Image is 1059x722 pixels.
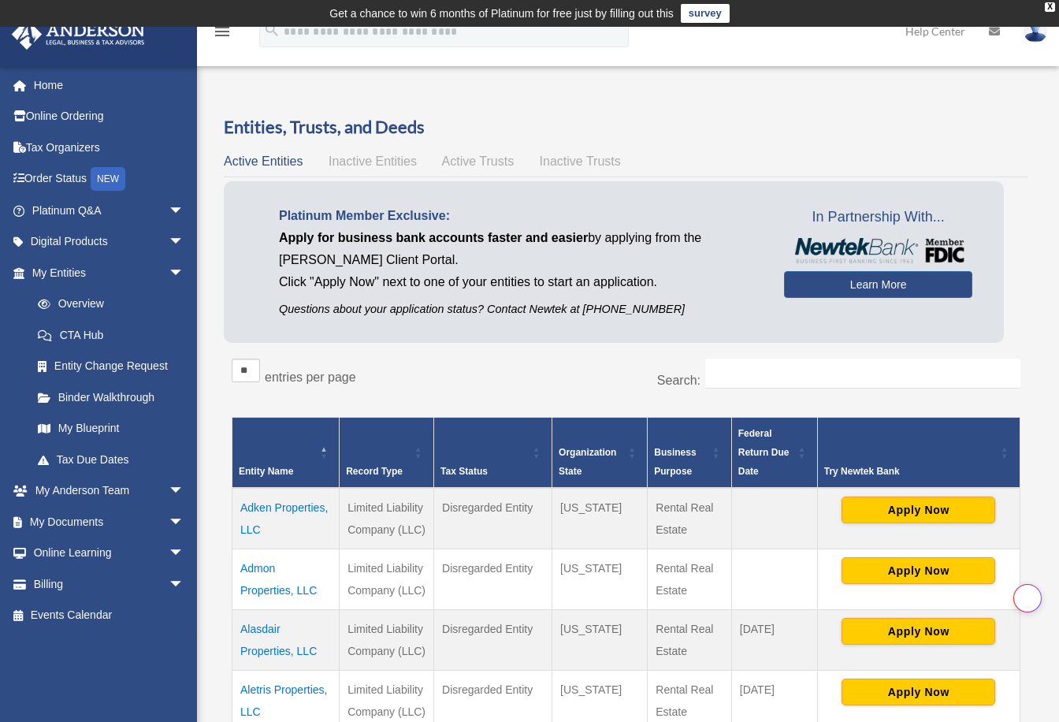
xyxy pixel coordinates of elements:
[11,475,208,507] a: My Anderson Teamarrow_drop_down
[329,4,674,23] div: Get a chance to win 6 months of Platinum for free just by filling out this
[329,154,417,168] span: Inactive Entities
[11,163,208,195] a: Order StatusNEW
[11,195,208,226] a: Platinum Q&Aarrow_drop_down
[169,195,200,227] span: arrow_drop_down
[340,417,434,488] th: Record Type: Activate to sort
[11,257,200,288] a: My Entitiesarrow_drop_down
[1045,2,1055,12] div: close
[279,227,760,271] p: by applying from the [PERSON_NAME] Client Portal.
[232,609,340,670] td: Alasdair Properties, LLC
[232,417,340,488] th: Entity Name: Activate to invert sorting
[731,417,817,488] th: Federal Return Due Date: Activate to sort
[11,538,208,569] a: Online Learningarrow_drop_down
[552,549,648,609] td: [US_STATE]
[169,475,200,508] span: arrow_drop_down
[213,22,232,41] i: menu
[22,413,200,445] a: My Blueprint
[340,549,434,609] td: Limited Liability Company (LLC)
[22,319,200,351] a: CTA Hub
[91,167,125,191] div: NEW
[552,609,648,670] td: [US_STATE]
[213,28,232,41] a: menu
[279,300,760,319] p: Questions about your application status? Contact Newtek at [PHONE_NUMBER]
[232,488,340,549] td: Adken Properties, LLC
[731,609,817,670] td: [DATE]
[239,466,293,477] span: Entity Name
[22,444,200,475] a: Tax Due Dates
[738,428,790,477] span: Federal Return Due Date
[11,506,208,538] a: My Documentsarrow_drop_down
[434,417,552,488] th: Tax Status: Activate to sort
[552,488,648,549] td: [US_STATE]
[434,609,552,670] td: Disregarded Entity
[11,132,208,163] a: Tax Organizers
[654,447,696,477] span: Business Purpose
[784,205,972,230] span: In Partnership With...
[279,205,760,227] p: Platinum Member Exclusive:
[434,549,552,609] td: Disregarded Entity
[442,154,515,168] span: Active Trusts
[842,618,995,645] button: Apply Now
[842,679,995,705] button: Apply Now
[169,538,200,570] span: arrow_drop_down
[22,351,200,382] a: Entity Change Request
[169,568,200,601] span: arrow_drop_down
[648,609,732,670] td: Rental Real Estate
[11,69,208,101] a: Home
[11,568,208,600] a: Billingarrow_drop_down
[265,370,356,384] label: entries per page
[648,549,732,609] td: Rental Real Estate
[11,226,208,258] a: Digital Productsarrow_drop_down
[540,154,621,168] span: Inactive Trusts
[792,238,964,263] img: NewtekBankLogoSM.png
[340,488,434,549] td: Limited Liability Company (LLC)
[224,115,1028,140] h3: Entities, Trusts, and Deeds
[340,609,434,670] td: Limited Liability Company (LLC)
[657,374,700,387] label: Search:
[440,466,488,477] span: Tax Status
[169,506,200,538] span: arrow_drop_down
[169,257,200,289] span: arrow_drop_down
[224,154,303,168] span: Active Entities
[648,417,732,488] th: Business Purpose: Activate to sort
[279,271,760,293] p: Click "Apply Now" next to one of your entities to start an application.
[11,101,208,132] a: Online Ordering
[842,497,995,523] button: Apply Now
[169,226,200,259] span: arrow_drop_down
[279,231,588,244] span: Apply for business bank accounts faster and easier
[648,488,732,549] td: Rental Real Estate
[22,288,192,320] a: Overview
[681,4,730,23] a: survey
[817,417,1020,488] th: Try Newtek Bank : Activate to sort
[1024,20,1047,43] img: User Pic
[7,19,150,50] img: Anderson Advisors Platinum Portal
[559,447,616,477] span: Organization State
[346,466,403,477] span: Record Type
[842,557,995,584] button: Apply Now
[552,417,648,488] th: Organization State: Activate to sort
[434,488,552,549] td: Disregarded Entity
[232,549,340,609] td: Admon Properties, LLC
[784,271,972,298] a: Learn More
[824,462,996,481] div: Try Newtek Bank
[263,21,281,39] i: search
[22,381,200,413] a: Binder Walkthrough
[11,600,208,631] a: Events Calendar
